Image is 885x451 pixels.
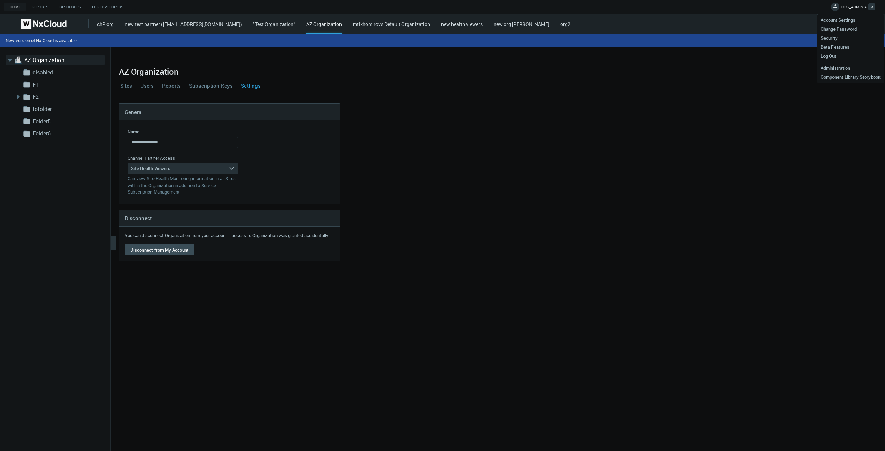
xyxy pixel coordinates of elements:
span: Administration [817,65,854,71]
a: chP org [97,21,114,27]
h2: AZ Organization [119,67,877,76]
a: org2 [560,21,570,27]
a: Folder6 [32,129,102,138]
span: Account Settings [817,17,859,23]
a: disabled [32,68,102,76]
a: AZ Organization [24,56,93,64]
img: Nx Cloud logo [21,19,67,29]
a: Folder5 [32,117,102,125]
nx-control-message: Can view Site Health Monitoring information in all Sites within the Organization in addition to S... [128,175,236,195]
a: Subscription Keys [188,76,234,95]
span: Beta Features [817,44,853,50]
span: Security [817,35,841,41]
a: Settings [240,76,262,95]
div: AZ Organization [306,20,342,34]
span: ORG_ADMIN A. [841,4,868,12]
a: Account Settings [817,16,884,25]
a: Reports [26,3,54,11]
span: Component Library Storybook [817,74,884,80]
a: new org [PERSON_NAME] [494,21,549,27]
a: "Test Organization" [253,21,295,27]
button: Disconnect from My Account [125,244,194,255]
div: New version of Nx Cloud is available [6,38,530,43]
div: You can disconnect Organization from your account if access to Organization was granted accidenta... [125,232,329,239]
a: Users [139,76,155,95]
h4: General [125,109,334,115]
a: For Developers [86,3,129,11]
a: F2 [32,93,102,101]
a: Security [817,34,884,43]
label: Name [128,129,139,135]
a: Administration [817,64,884,73]
a: Resources [54,3,86,11]
a: new test partner ([EMAIL_ADDRESS][DOMAIN_NAME]) [125,21,242,27]
a: Reports [161,76,182,95]
label: Channel Partner Access [128,155,175,162]
a: Sites [119,76,133,95]
div: Site Health Viewers [128,163,229,174]
a: mtikhomirov's Default Organization [353,21,430,27]
a: F1 [32,81,102,89]
a: Component Library Storybook [817,73,884,82]
span: Change Password [817,26,860,32]
a: Beta Features [817,43,884,51]
a: fofolder [32,105,102,113]
a: new health viewers [441,21,483,27]
a: Change Password [817,25,884,34]
a: Home [4,3,26,11]
span: Log Out [817,53,840,59]
h4: Disconnect [125,215,334,221]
